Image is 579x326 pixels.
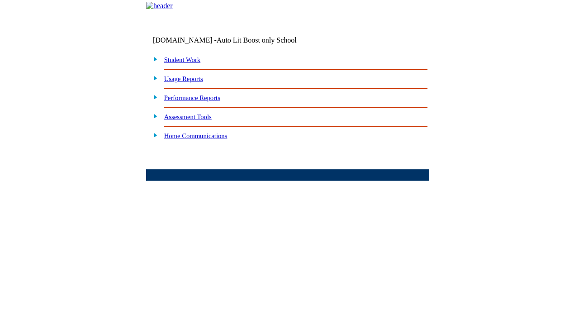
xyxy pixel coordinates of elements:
a: Performance Reports [164,94,220,101]
img: plus.gif [148,112,158,120]
img: plus.gif [148,74,158,82]
img: plus.gif [148,93,158,101]
a: Assessment Tools [164,113,212,120]
img: plus.gif [148,131,158,139]
nobr: Auto Lit Boost only School [217,36,297,44]
img: header [146,2,173,10]
a: Home Communications [164,132,228,139]
a: Student Work [164,56,200,63]
td: [DOMAIN_NAME] - [153,36,319,44]
img: plus.gif [148,55,158,63]
a: Usage Reports [164,75,203,82]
